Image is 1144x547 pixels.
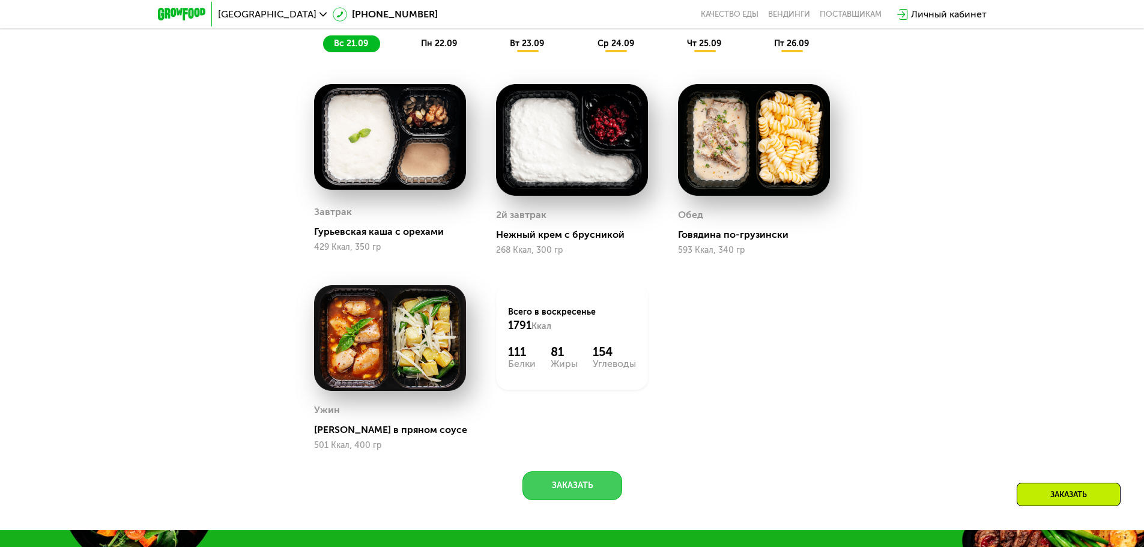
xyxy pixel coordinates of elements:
[314,243,466,252] div: 429 Ккал, 350 гр
[314,401,340,419] div: Ужин
[678,206,703,224] div: Обед
[508,319,531,332] span: 1791
[314,441,466,450] div: 501 Ккал, 400 гр
[911,7,987,22] div: Личный кабинет
[314,424,476,436] div: [PERSON_NAME] в пряном соусе
[421,38,457,49] span: пн 22.09
[496,246,648,255] div: 268 Ккал, 300 гр
[508,359,536,369] div: Белки
[774,38,809,49] span: пт 26.09
[314,226,476,238] div: Гурьевская каша с орехами
[593,345,636,359] div: 154
[334,38,368,49] span: вс 21.09
[496,229,658,241] div: Нежный крем с брусникой
[551,359,578,369] div: Жиры
[496,206,546,224] div: 2й завтрак
[678,229,840,241] div: Говядина по-грузински
[314,203,352,221] div: Завтрак
[768,10,810,19] a: Вендинги
[551,345,578,359] div: 81
[598,38,634,49] span: ср 24.09
[678,246,830,255] div: 593 Ккал, 340 гр
[701,10,758,19] a: Качество еды
[531,321,551,331] span: Ккал
[218,10,316,19] span: [GEOGRAPHIC_DATA]
[333,7,438,22] a: [PHONE_NUMBER]
[820,10,882,19] div: поставщикам
[593,359,636,369] div: Углеводы
[508,345,536,359] div: 111
[1017,483,1121,506] div: Заказать
[522,471,622,500] button: Заказать
[510,38,544,49] span: вт 23.09
[508,306,636,333] div: Всего в воскресенье
[687,38,721,49] span: чт 25.09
